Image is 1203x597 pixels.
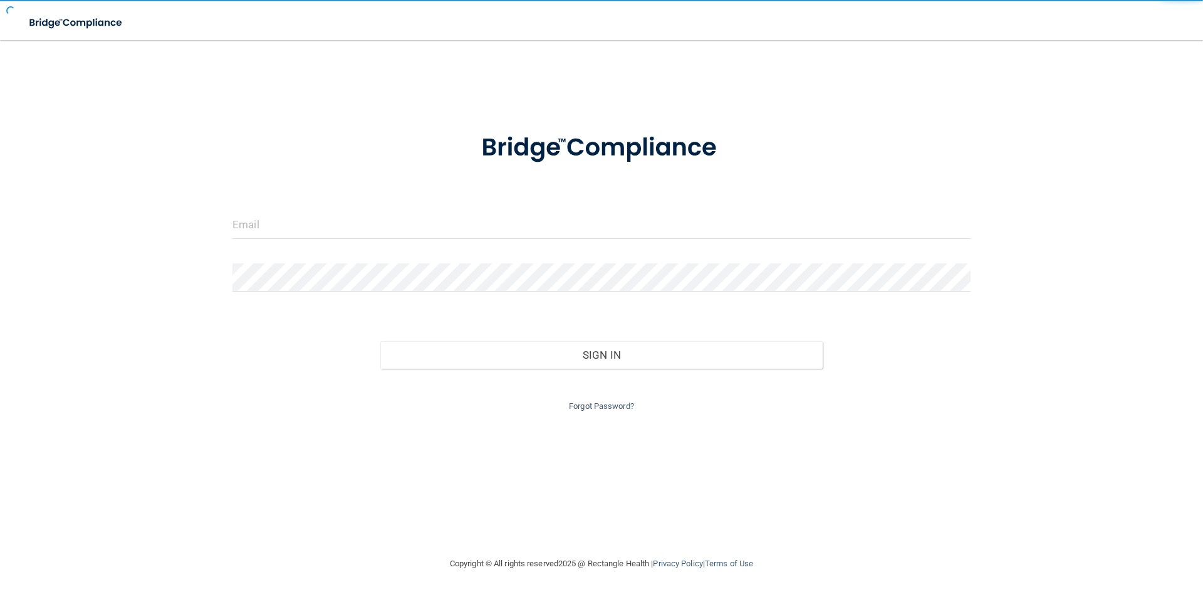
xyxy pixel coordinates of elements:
button: Sign In [380,341,823,369]
div: Copyright © All rights reserved 2025 @ Rectangle Health | | [373,544,830,584]
img: bridge_compliance_login_screen.278c3ca4.svg [456,115,747,181]
a: Privacy Policy [653,559,702,568]
a: Forgot Password? [569,401,634,411]
input: Email [232,211,971,239]
a: Terms of Use [705,559,753,568]
img: bridge_compliance_login_screen.278c3ca4.svg [19,10,134,36]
